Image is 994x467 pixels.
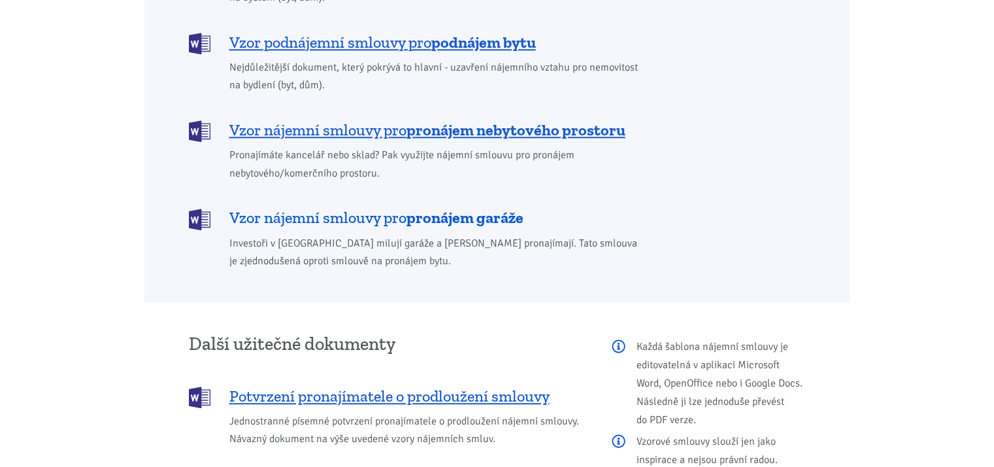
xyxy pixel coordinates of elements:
p: Každá šablona nájemní smlouvy je editovatelná v aplikaci Microsoft Word, OpenOffice nebo i Google... [612,337,806,429]
span: Vzor podnájemní smlouvy pro [229,32,536,53]
a: Potvrzení pronajímatele o prodloužení smlouvy [189,385,594,407]
b: podnájem bytu [431,33,536,52]
span: Jednostranné písemné potvrzení pronajímatele o prodloužení nájemní smlouvy. Návazný dokument na v... [229,413,594,448]
a: Vzor podnájemní smlouvy propodnájem bytu [189,31,647,53]
span: Pronajímáte kancelář nebo sklad? Pak využijte nájemní smlouvu pro pronájem nebytového/komerčního ... [229,147,647,182]
img: DOCX (Word) [189,33,210,54]
span: Vzor nájemní smlouvy pro [229,120,625,141]
span: Vzor nájemní smlouvy pro [229,207,523,228]
img: DOCX (Word) [189,120,210,142]
b: pronájem nebytového prostoru [406,120,625,139]
b: pronájem garáže [406,208,523,227]
span: Potvrzení pronajímatele o prodloužení smlouvy [229,386,550,407]
span: Nejdůležitější dokument, který pokrývá to hlavní - uzavření nájemního vztahu pro nemovitost na by... [229,59,647,94]
h3: Další užitečné dokumenty [189,334,594,354]
span: Investoři v [GEOGRAPHIC_DATA] milují garáže a [PERSON_NAME] pronajímají. Tato smlouva je zjednodu... [229,235,647,270]
img: DOCX (Word) [189,209,210,230]
a: Vzor nájemní smlouvy propronájem garáže [189,207,647,229]
img: DOCX (Word) [189,387,210,408]
a: Vzor nájemní smlouvy propronájem nebytového prostoru [189,119,647,141]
